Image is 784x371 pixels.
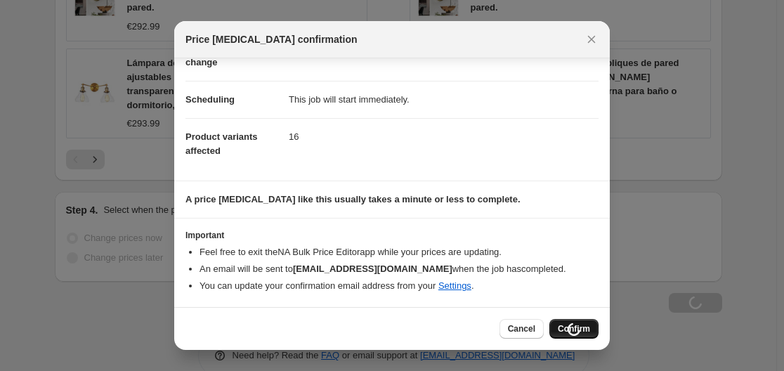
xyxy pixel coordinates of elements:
[438,280,471,291] a: Settings
[185,32,358,46] span: Price [MEDICAL_DATA] confirmation
[499,319,544,339] button: Cancel
[200,245,599,259] li: Feel free to exit the NA Bulk Price Editor app while your prices are updating.
[582,30,601,49] button: Close
[185,230,599,241] h3: Important
[200,262,599,276] li: An email will be sent to when the job has completed .
[289,118,599,155] dd: 16
[185,131,258,156] span: Product variants affected
[185,94,235,105] span: Scheduling
[508,323,535,334] span: Cancel
[185,194,521,204] b: A price [MEDICAL_DATA] like this usually takes a minute or less to complete.
[200,279,599,293] li: You can update your confirmation email address from your .
[293,263,452,274] b: [EMAIL_ADDRESS][DOMAIN_NAME]
[289,81,599,118] dd: This job will start immediately.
